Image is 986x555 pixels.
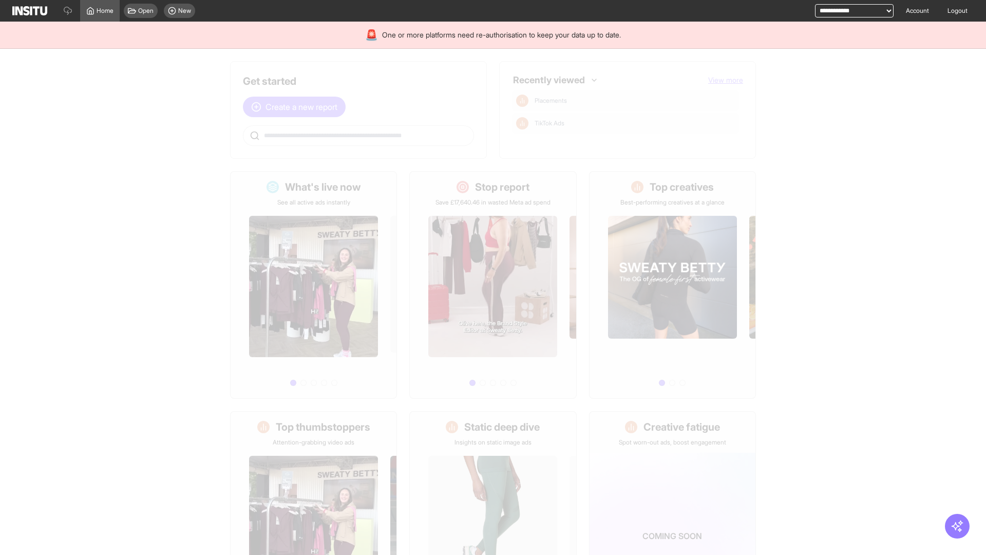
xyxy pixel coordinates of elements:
img: Logo [12,6,47,15]
span: One or more platforms need re-authorisation to keep your data up to date. [382,30,621,40]
div: 🚨 [365,28,378,42]
span: Home [97,7,113,15]
span: New [178,7,191,15]
span: Open [138,7,154,15]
